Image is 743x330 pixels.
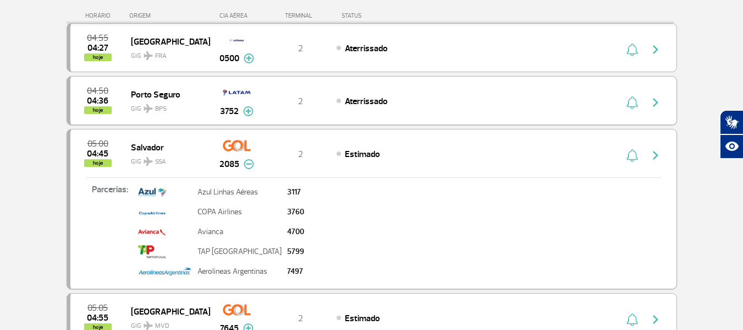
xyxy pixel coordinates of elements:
span: 2025-09-29 04:36:00 [87,97,108,105]
p: 3760 [287,208,304,216]
img: menos-info-painel-voo.svg [244,159,254,169]
span: BPS [155,104,167,114]
span: 2 [298,149,303,160]
p: COPA Airlines [197,208,282,216]
span: 2025-09-29 04:45:00 [87,150,108,158]
p: 3117 [287,188,304,196]
img: seta-direita-painel-voo.svg [649,149,662,162]
span: GIG [131,98,201,114]
span: GIG [131,151,201,167]
img: sino-painel-voo.svg [626,96,638,109]
p: Avianca [197,228,282,236]
span: 2 [298,43,303,54]
img: azul.png [138,183,166,202]
span: hoje [84,53,112,61]
div: ORIGEM [129,12,210,19]
img: sino-painel-voo.svg [626,43,638,56]
p: Azul Linhas Aéreas [197,188,282,196]
img: logo-copa-airlines_menor.jpg [138,203,166,221]
span: Estimado [345,313,380,324]
span: Porto Seguro [131,87,201,101]
img: seta-direita-painel-voo.svg [649,96,662,109]
img: seta-direita-painel-voo.svg [649,313,662,326]
button: Abrir tradutor de língua de sinais. [720,110,743,134]
div: STATUS [336,12,426,19]
img: mais-info-painel-voo.svg [243,106,254,116]
span: [GEOGRAPHIC_DATA] [131,34,201,48]
span: 2025-09-29 04:27:38 [87,44,108,52]
img: tap.png [138,242,166,261]
div: HORÁRIO [70,12,130,19]
span: 2 [298,313,303,324]
button: Abrir recursos assistivos. [720,134,743,159]
img: Property%201%3DAEROLINEAS.jpg [138,262,192,281]
img: destiny_airplane.svg [144,321,153,330]
p: 4700 [287,228,304,236]
span: Estimado [345,149,380,160]
img: sino-painel-voo.svg [626,149,638,162]
span: hoje [84,106,112,114]
img: destiny_airplane.svg [144,104,153,113]
p: TAP [GEOGRAPHIC_DATA] [197,248,282,256]
img: avianca.png [138,223,166,241]
span: 2025-09-29 04:55:00 [87,314,108,322]
img: seta-direita-painel-voo.svg [649,43,662,56]
span: 2025-09-29 04:50:00 [87,87,108,95]
span: 2085 [219,158,239,171]
img: mais-info-painel-voo.svg [244,53,254,63]
span: hoje [84,159,112,167]
div: CIA AÉREA [210,12,265,19]
span: GIG [131,45,201,61]
div: Plugin de acessibilidade da Hand Talk. [720,110,743,159]
span: FRA [155,51,167,61]
span: 2 [298,96,303,107]
span: 2025-09-29 04:55:00 [87,34,108,42]
p: 7497 [287,268,304,275]
img: destiny_airplane.svg [144,51,153,60]
p: 5799 [287,248,304,256]
span: [GEOGRAPHIC_DATA] [131,304,201,318]
span: Aterrissado [345,43,388,54]
span: 0500 [219,52,239,65]
span: Aterrissado [345,96,388,107]
span: Salvador [131,140,201,154]
img: sino-painel-voo.svg [626,313,638,326]
img: destiny_airplane.svg [144,157,153,166]
div: TERMINAL [265,12,336,19]
span: SSA [155,157,166,167]
p: Parcerias: [70,183,135,273]
span: 2025-09-29 05:05:00 [87,304,108,312]
span: 2025-09-29 05:00:00 [87,140,108,148]
p: Aerolineas Argentinas [197,268,282,275]
span: 3752 [220,105,239,118]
